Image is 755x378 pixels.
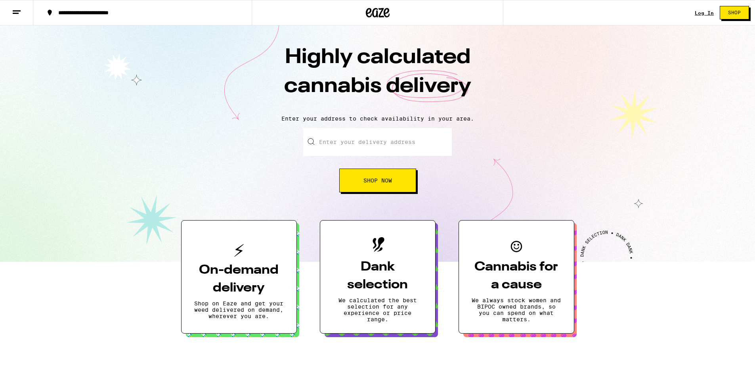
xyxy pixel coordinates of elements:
button: Cannabis for a causeWe always stock women and BIPOC owned brands, so you can spend on what matters. [459,220,574,334]
span: Shop Now [363,178,392,183]
input: Enter your delivery address [303,128,452,156]
a: Shop [714,6,755,19]
p: Enter your address to check availability in your area. [8,115,747,122]
h3: Dank selection [333,258,422,294]
button: Shop Now [339,169,416,192]
p: Shop on Eaze and get your weed delivered on demand, wherever you are. [194,300,284,319]
button: Dank selectionWe calculated the best selection for any experience or price range. [320,220,436,334]
a: Log In [695,10,714,15]
p: We always stock women and BIPOC owned brands, so you can spend on what matters. [472,297,561,322]
h3: Cannabis for a cause [472,258,561,294]
p: We calculated the best selection for any experience or price range. [333,297,422,322]
h3: On-demand delivery [194,261,284,297]
button: Shop [720,6,749,19]
span: Shop [728,10,741,15]
h1: Highly calculated cannabis delivery [239,43,516,109]
button: On-demand deliveryShop on Eaze and get your weed delivered on demand, wherever you are. [181,220,297,334]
